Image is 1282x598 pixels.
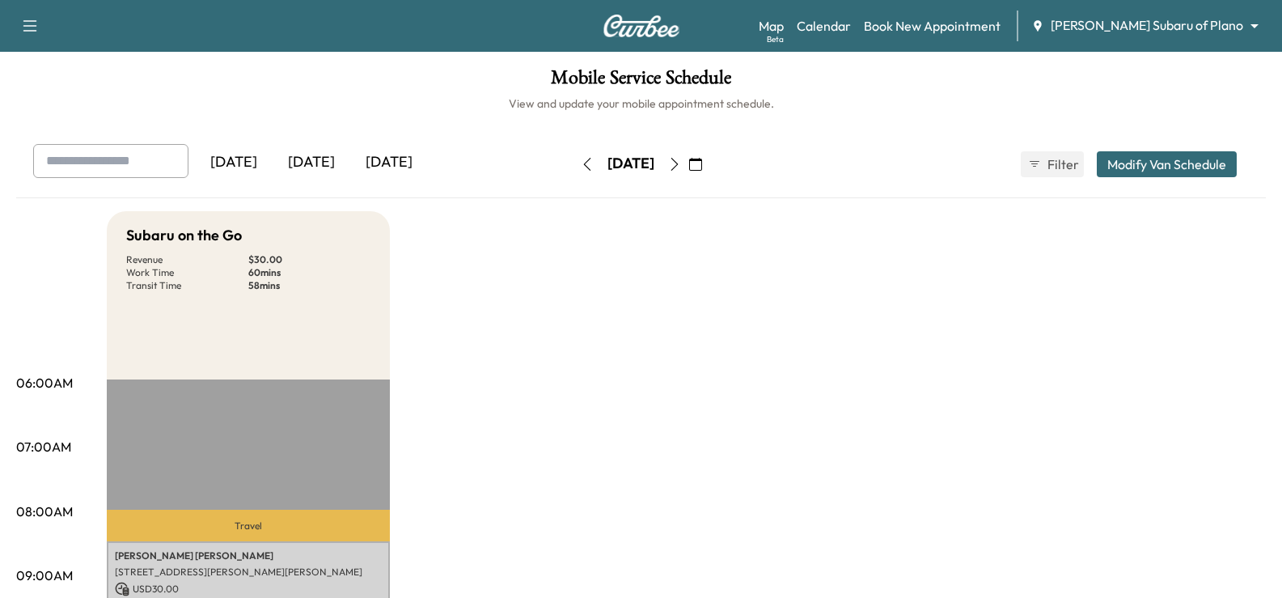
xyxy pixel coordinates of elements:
p: 07:00AM [16,437,71,456]
button: Modify Van Schedule [1097,151,1237,177]
p: Work Time [126,266,248,279]
p: Transit Time [126,279,248,292]
span: Filter [1047,155,1077,174]
div: [DATE] [350,144,428,181]
img: Curbee Logo [603,15,680,37]
p: 06:00AM [16,373,73,392]
span: [PERSON_NAME] Subaru of Plano [1051,16,1243,35]
div: [DATE] [607,154,654,174]
div: [DATE] [195,144,273,181]
p: 60 mins [248,266,370,279]
p: 08:00AM [16,502,73,521]
h5: Subaru on the Go [126,224,242,247]
p: [PERSON_NAME] [PERSON_NAME] [115,549,382,562]
div: Beta [767,33,784,45]
p: Travel [107,510,390,541]
p: 58 mins [248,279,370,292]
a: Calendar [797,16,851,36]
a: Book New Appointment [864,16,1001,36]
h1: Mobile Service Schedule [16,68,1266,95]
p: 09:00AM [16,566,73,585]
button: Filter [1021,151,1084,177]
h6: View and update your mobile appointment schedule. [16,95,1266,112]
p: USD 30.00 [115,582,382,596]
p: [STREET_ADDRESS][PERSON_NAME][PERSON_NAME] [115,566,382,579]
a: MapBeta [759,16,784,36]
p: Revenue [126,253,248,266]
div: [DATE] [273,144,350,181]
p: $ 30.00 [248,253,370,266]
